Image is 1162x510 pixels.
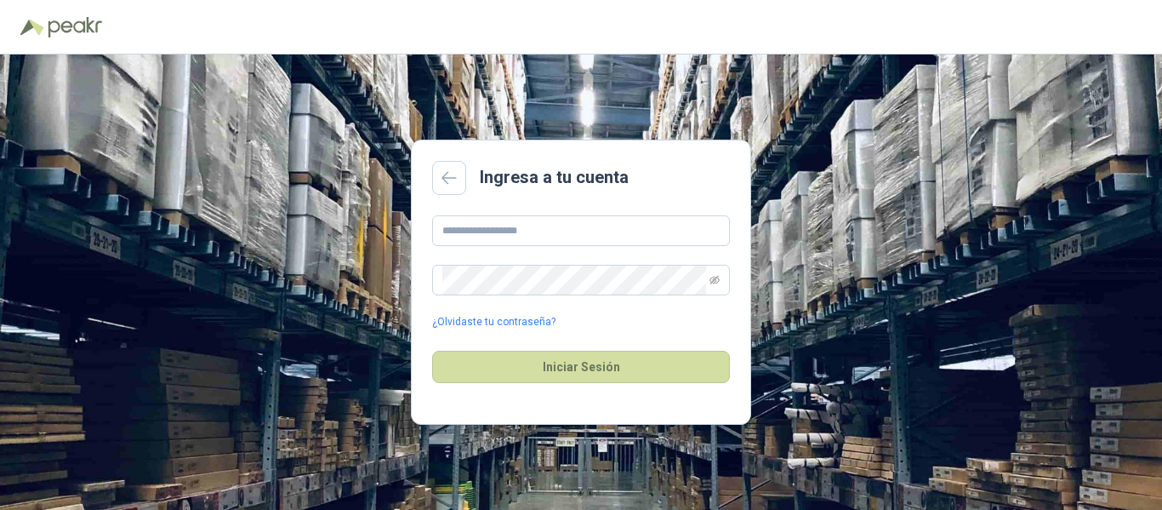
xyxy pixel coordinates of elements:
h2: Ingresa a tu cuenta [480,164,629,191]
img: Peakr [48,17,102,37]
a: ¿Olvidaste tu contraseña? [432,314,555,330]
button: Iniciar Sesión [432,351,730,383]
img: Logo [20,19,44,36]
span: eye-invisible [709,275,720,285]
